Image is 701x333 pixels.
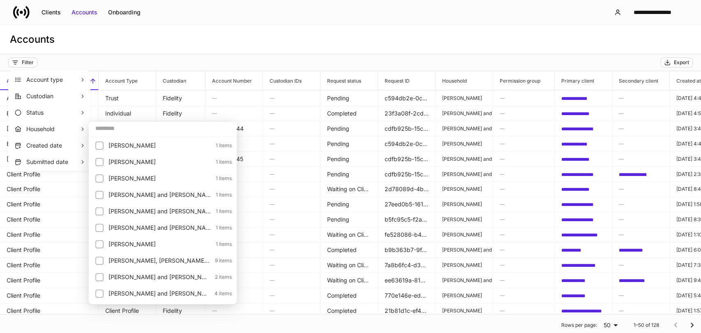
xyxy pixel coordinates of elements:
[211,192,232,198] p: 1 items
[26,76,80,84] p: Account type
[108,257,210,265] p: Checzick, Steven and Kristine
[26,158,80,166] p: Submitted date
[108,174,211,183] p: Behring, Patricia
[108,191,211,199] p: Bodin, William and Karen
[26,92,80,100] p: Custodian
[26,125,80,133] p: Household
[210,274,232,280] p: 2 items
[210,290,232,297] p: 4 items
[210,257,232,264] p: 9 items
[108,207,211,215] p: Breitbach, John and Marianne
[108,224,211,232] p: Burns, Patrick and Cadotte, Timothy
[108,289,210,298] p: DeCramer, Bradley and Carey
[211,159,232,165] p: 1 items
[211,241,232,247] p: 1 items
[26,109,80,117] p: Status
[108,141,211,150] p: Alexander, Deanne
[211,208,232,215] p: 1 items
[211,175,232,182] p: 1 items
[211,224,232,231] p: 1 items
[108,240,211,248] p: Carnis, Michael
[26,141,80,150] p: Created date
[108,158,211,166] p: Bauer, Sandra
[108,273,210,281] p: Cooper, Barbara and Marc
[211,142,232,149] p: 1 items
